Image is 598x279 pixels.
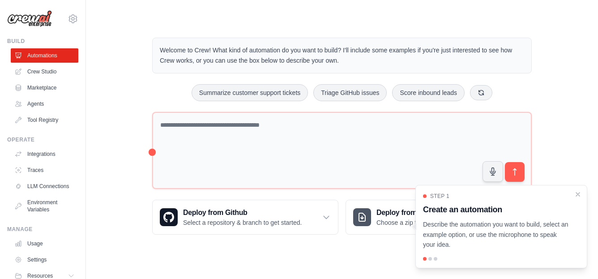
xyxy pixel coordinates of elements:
[376,218,452,227] p: Choose a zip file to upload.
[183,207,302,218] h3: Deploy from Github
[7,38,78,45] div: Build
[376,207,452,218] h3: Deploy from zip file
[11,81,78,95] a: Marketplace
[11,147,78,161] a: Integrations
[392,84,465,101] button: Score inbound leads
[430,193,449,200] span: Step 1
[11,97,78,111] a: Agents
[423,203,569,216] h3: Create an automation
[160,45,524,66] p: Welcome to Crew! What kind of automation do you want to build? I'll include some examples if you'...
[11,113,78,127] a: Tool Registry
[11,64,78,79] a: Crew Studio
[11,48,78,63] a: Automations
[11,253,78,267] a: Settings
[183,218,302,227] p: Select a repository & branch to get started.
[11,195,78,217] a: Environment Variables
[11,179,78,193] a: LLM Connections
[192,84,308,101] button: Summarize customer support tickets
[7,136,78,143] div: Operate
[7,226,78,233] div: Manage
[7,10,52,27] img: Logo
[11,163,78,177] a: Traces
[11,236,78,251] a: Usage
[423,219,569,250] p: Describe the automation you want to build, select an example option, or use the microphone to spe...
[313,84,387,101] button: Triage GitHub issues
[574,191,581,198] button: Close walkthrough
